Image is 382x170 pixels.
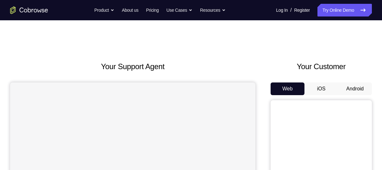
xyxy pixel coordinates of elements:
[10,61,255,72] h2: Your Support Agent
[200,4,226,16] button: Resources
[94,4,114,16] button: Product
[271,61,372,72] h2: Your Customer
[338,82,372,95] button: Android
[317,4,372,16] a: Try Online Demo
[10,6,48,14] a: Go to the home page
[122,4,138,16] a: About us
[276,4,288,16] a: Log In
[290,6,291,14] span: /
[294,4,310,16] a: Register
[166,4,192,16] button: Use Cases
[304,82,338,95] button: iOS
[146,4,159,16] a: Pricing
[271,82,304,95] button: Web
